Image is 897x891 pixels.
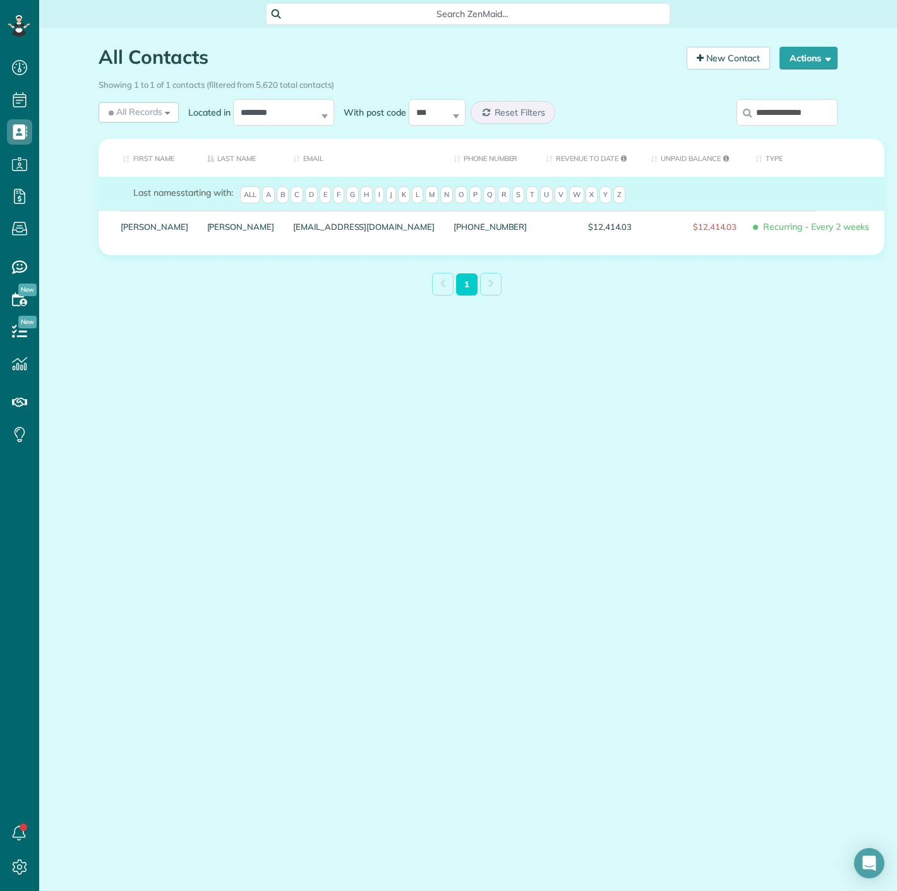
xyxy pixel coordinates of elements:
[780,47,838,69] button: Actions
[536,138,641,177] th: Revenue to Date: activate to sort column ascending
[106,105,162,118] span: All Records
[526,186,538,204] span: T
[555,186,567,204] span: V
[240,186,260,204] span: All
[746,138,884,177] th: Type: activate to sort column ascending
[455,186,467,204] span: O
[320,186,331,204] span: E
[440,186,453,204] span: N
[546,222,632,231] span: $12,414.03
[375,186,384,204] span: I
[291,186,303,204] span: C
[18,284,37,296] span: New
[305,186,318,204] span: D
[495,107,546,118] span: Reset Filters
[469,186,481,204] span: P
[133,186,233,199] label: starting with:
[498,186,510,204] span: R
[599,186,611,204] span: Y
[18,316,37,328] span: New
[398,186,410,204] span: K
[425,186,438,204] span: M
[99,138,198,177] th: First Name: activate to sort column ascending
[613,186,625,204] span: Z
[854,848,884,878] div: Open Intercom Messenger
[334,106,409,119] label: With post code
[483,186,496,204] span: Q
[456,273,478,296] a: 1
[198,138,284,177] th: Last Name: activate to sort column descending
[179,106,233,119] label: Located in
[687,47,770,69] a: New Contact
[412,186,423,204] span: L
[133,187,181,198] span: Last names
[386,186,396,204] span: J
[756,216,874,238] span: Recurring - Every 2 weeks
[262,186,275,204] span: A
[641,138,746,177] th: Unpaid Balance: activate to sort column ascending
[444,211,536,242] div: [PHONE_NUMBER]
[651,222,737,231] span: $12,414.03
[99,74,838,91] div: Showing 1 to 1 of 1 contacts (filtered from 5,620 total contacts)
[99,47,677,68] h1: All Contacts
[207,222,275,231] a: [PERSON_NAME]
[444,138,536,177] th: Phone number: activate to sort column ascending
[540,186,553,204] span: U
[284,211,444,242] div: [EMAIL_ADDRESS][DOMAIN_NAME]
[512,186,524,204] span: S
[569,186,584,204] span: W
[360,186,373,204] span: H
[277,186,289,204] span: B
[586,186,598,204] span: X
[121,222,188,231] a: [PERSON_NAME]
[333,186,344,204] span: F
[284,138,444,177] th: Email: activate to sort column ascending
[346,186,359,204] span: G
